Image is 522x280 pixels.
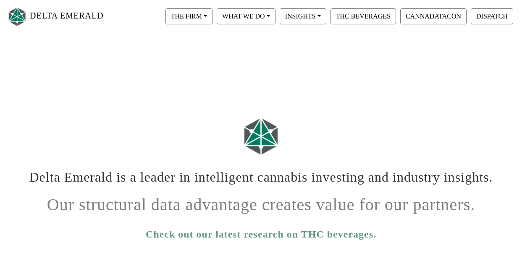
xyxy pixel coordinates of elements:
h1: Our structural data advantage creates value for our partners. [28,188,494,215]
a: DELTA EMERALD [7,3,104,30]
a: DISPATCH [469,12,515,19]
button: CANNADATACON [400,8,467,24]
a: THC BEVERAGES [328,12,398,19]
a: CANNADATACON [398,12,469,19]
button: WHAT WE DO [217,8,275,24]
button: INSIGHTS [280,8,326,24]
button: THC BEVERAGES [331,8,396,24]
button: DISPATCH [471,8,513,24]
h1: Delta Emerald is a leader in intelligent cannabis investing and industry insights. [28,163,494,185]
a: Check out our latest research on THC beverages. [146,227,376,242]
button: THE FIRM [165,8,212,24]
img: Logo [7,5,28,28]
img: Logo [240,114,282,158]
